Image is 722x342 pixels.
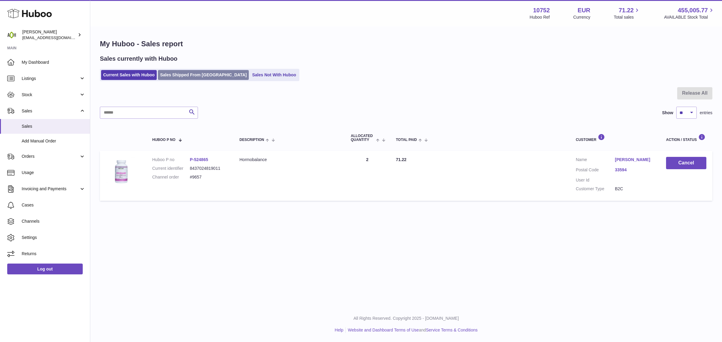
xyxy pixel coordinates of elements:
dt: Channel order [152,174,190,180]
span: Total sales [614,14,640,20]
a: 33594 [615,167,654,173]
span: Total paid [396,138,417,142]
h2: Sales currently with Huboo [100,55,177,63]
strong: EUR [578,6,590,14]
a: 455,005.77 AVAILABLE Stock Total [664,6,715,20]
span: [EMAIL_ADDRESS][DOMAIN_NAME] [22,35,88,40]
dt: Name [576,157,615,164]
span: Settings [22,235,85,240]
span: Orders [22,154,79,159]
span: Channels [22,218,85,224]
div: [PERSON_NAME] [22,29,76,41]
span: Stock [22,92,79,98]
a: [PERSON_NAME] [615,157,654,163]
div: Huboo Ref [530,14,550,20]
dt: Postal Code [576,167,615,174]
dt: User Id [576,177,615,183]
dd: #9657 [190,174,227,180]
a: Help [335,328,344,332]
dt: Huboo P no [152,157,190,163]
td: 2 [345,151,390,201]
img: 107521706523581.jpg [106,157,136,187]
span: entries [700,110,712,116]
a: Sales Shipped From [GEOGRAPHIC_DATA] [158,70,249,80]
strong: 10752 [533,6,550,14]
span: Invoicing and Payments [22,186,79,192]
a: Log out [7,264,83,274]
img: internalAdmin-10752@internal.huboo.com [7,30,16,39]
li: and [346,327,477,333]
a: Current Sales with Huboo [101,70,157,80]
h1: My Huboo - Sales report [100,39,712,49]
dd: B2C [615,186,654,192]
span: Listings [22,76,79,81]
div: Customer [576,134,654,142]
a: P-524865 [190,157,208,162]
div: Currency [573,14,591,20]
span: 71.22 [619,6,634,14]
a: Website and Dashboard Terms of Use [348,328,419,332]
span: AVAILABLE Stock Total [664,14,715,20]
a: Service Terms & Conditions [426,328,478,332]
label: Show [662,110,673,116]
div: Hormobalance [239,157,339,163]
span: Sales [22,124,85,129]
dd: 8437024819011 [190,166,227,171]
p: All Rights Reserved. Copyright 2025 - [DOMAIN_NAME] [95,316,717,321]
span: 71.22 [396,157,406,162]
span: Add Manual Order [22,138,85,144]
dt: Customer Type [576,186,615,192]
span: Sales [22,108,79,114]
span: Description [239,138,264,142]
span: Huboo P no [152,138,175,142]
a: 71.22 Total sales [614,6,640,20]
dt: Current identifier [152,166,190,171]
span: 455,005.77 [678,6,708,14]
a: Sales Not With Huboo [250,70,298,80]
span: Cases [22,202,85,208]
span: My Dashboard [22,60,85,65]
span: Returns [22,251,85,257]
span: Usage [22,170,85,176]
span: ALLOCATED Quantity [351,134,375,142]
button: Cancel [666,157,706,169]
div: Action / Status [666,134,706,142]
